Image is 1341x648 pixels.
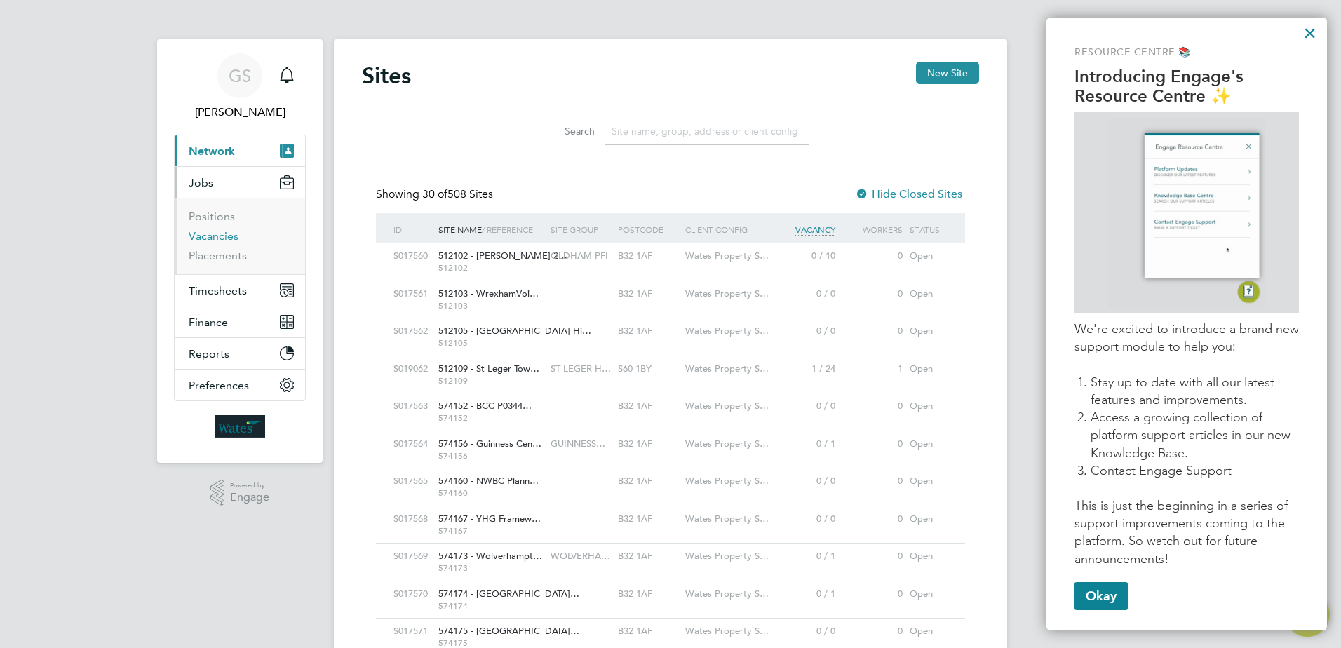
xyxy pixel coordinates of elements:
span: 574160 [438,487,544,499]
nav: Main navigation [157,39,323,463]
button: New Site [916,62,979,84]
span: Wates Property S… [685,400,769,412]
div: B32 1AF [614,243,682,269]
p: Resource Centre 📚 [1074,46,1299,60]
img: wates-logo-retina.png [215,415,265,438]
p: This is just the beginning in a series of support improvements coming to the platform. So watch o... [1074,497,1299,568]
span: Wates Property S… [685,438,769,450]
div: 0 / 0 [771,281,839,307]
span: 574174 - [GEOGRAPHIC_DATA]… [438,588,579,600]
span: 512105 [438,337,544,349]
span: Finance [189,316,228,329]
span: Jobs [189,176,213,189]
span: 512103 - WrexhamVoi… [438,288,539,299]
div: Site Group [547,213,614,245]
div: Workers [839,213,906,245]
a: Vacancies [189,229,238,243]
div: 0 / 0 [771,393,839,419]
h2: Sites [362,62,411,90]
span: 512105 - [GEOGRAPHIC_DATA] Hi… [438,325,591,337]
span: ST LEGER H… [551,363,611,374]
div: Open [906,544,951,569]
div: B32 1AF [614,393,682,419]
span: 574152 - BCC P0344… [438,400,532,412]
span: 574175 - [GEOGRAPHIC_DATA]… [438,625,579,637]
div: 0 [839,544,906,569]
span: Timesheets [189,284,247,297]
div: S017569 [390,544,435,569]
div: 0 [839,243,906,269]
div: Open [906,619,951,644]
div: 1 [839,356,906,382]
div: B32 1AF [614,431,682,457]
span: Wates Property S… [685,588,769,600]
span: Wates Property S… [685,513,769,525]
span: GS [229,67,251,85]
span: Reports [189,347,229,360]
div: 0 / 0 [771,506,839,532]
div: Open [906,356,951,382]
div: 1 / 24 [771,356,839,382]
span: 512102 [438,262,544,274]
span: 574173 - Wolverhampt… [438,550,542,562]
div: Open [906,468,951,494]
div: 0 / 1 [771,431,839,457]
a: Go to account details [174,53,306,121]
span: Powered by [230,480,269,492]
div: B32 1AF [614,506,682,532]
div: Status [906,213,951,245]
div: 0 / 0 [771,318,839,344]
span: Network [189,144,235,158]
div: 0 [839,431,906,457]
span: Wates Property S… [685,363,769,374]
span: 574173 [438,562,544,574]
label: Hide Closed Sites [855,187,962,201]
a: Placements [189,249,247,262]
button: Close [1303,22,1316,44]
div: S019062 [390,356,435,382]
div: S017565 [390,468,435,494]
span: 574156 [438,450,544,461]
div: B32 1AF [614,619,682,644]
img: GIF of Resource Centre being opened [1108,118,1265,308]
div: 0 / 0 [771,619,839,644]
span: Wates Property S… [685,325,769,337]
div: S017562 [390,318,435,344]
span: OLDHAM PFI [551,250,608,262]
div: Open [906,318,951,344]
li: Contact Engage Support [1091,462,1299,480]
div: Open [906,243,951,269]
span: Gavin Saunders [174,104,306,121]
span: 574156 - Guinness Cen… [438,438,541,450]
span: GUINNESS… [551,438,605,450]
div: 0 / 1 [771,581,839,607]
span: WOLVERHA… [551,550,610,562]
div: S017560 [390,243,435,269]
span: Engage [230,492,269,504]
li: Stay up to date with all our latest features and improvements. [1091,374,1299,409]
div: Open [906,431,951,457]
div: Client Config [682,213,771,245]
div: 0 / 0 [771,468,839,494]
span: Vacancy [795,224,835,236]
div: 0 [839,318,906,344]
div: S017561 [390,281,435,307]
div: Postcode [614,213,682,245]
div: 0 [839,281,906,307]
button: Okay [1074,582,1128,610]
div: Site Name [435,213,547,245]
span: 512103 [438,300,544,311]
span: 574174 [438,600,544,612]
span: Preferences [189,379,249,392]
span: 574167 - YHG Framew… [438,513,541,525]
div: B32 1AF [614,468,682,494]
p: Resource Centre ✨ [1074,86,1299,107]
div: Open [906,506,951,532]
span: / Reference [482,224,533,235]
span: Wates Property S… [685,625,769,637]
div: 0 [839,581,906,607]
div: 0 [839,506,906,532]
span: 508 Sites [422,187,493,201]
div: S017570 [390,581,435,607]
div: Open [906,281,951,307]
